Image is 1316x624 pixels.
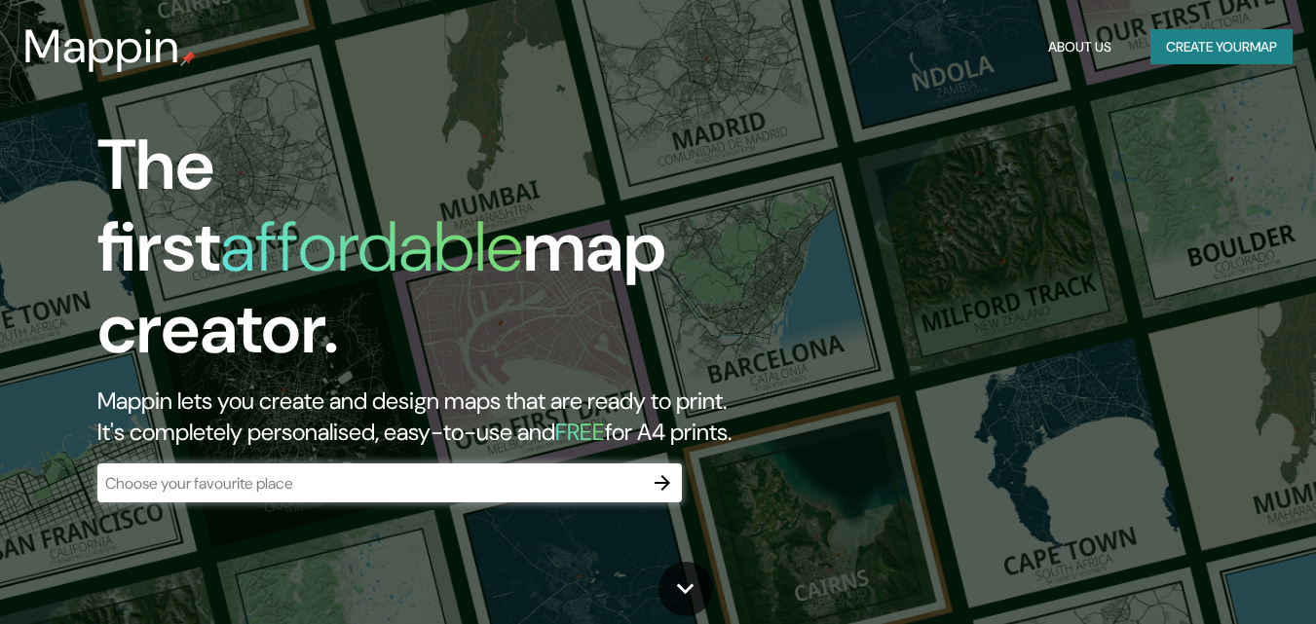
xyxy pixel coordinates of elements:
h5: FREE [555,417,605,447]
h3: Mappin [23,19,180,74]
h2: Mappin lets you create and design maps that are ready to print. It's completely personalised, eas... [97,385,756,448]
button: About Us [1040,29,1119,65]
h1: affordable [220,202,523,292]
iframe: Help widget launcher [1143,548,1295,603]
button: Create yourmap [1150,29,1293,65]
img: mappin-pin [180,51,196,66]
h1: The first map creator. [97,125,756,385]
input: Choose your favourite place [97,472,643,495]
